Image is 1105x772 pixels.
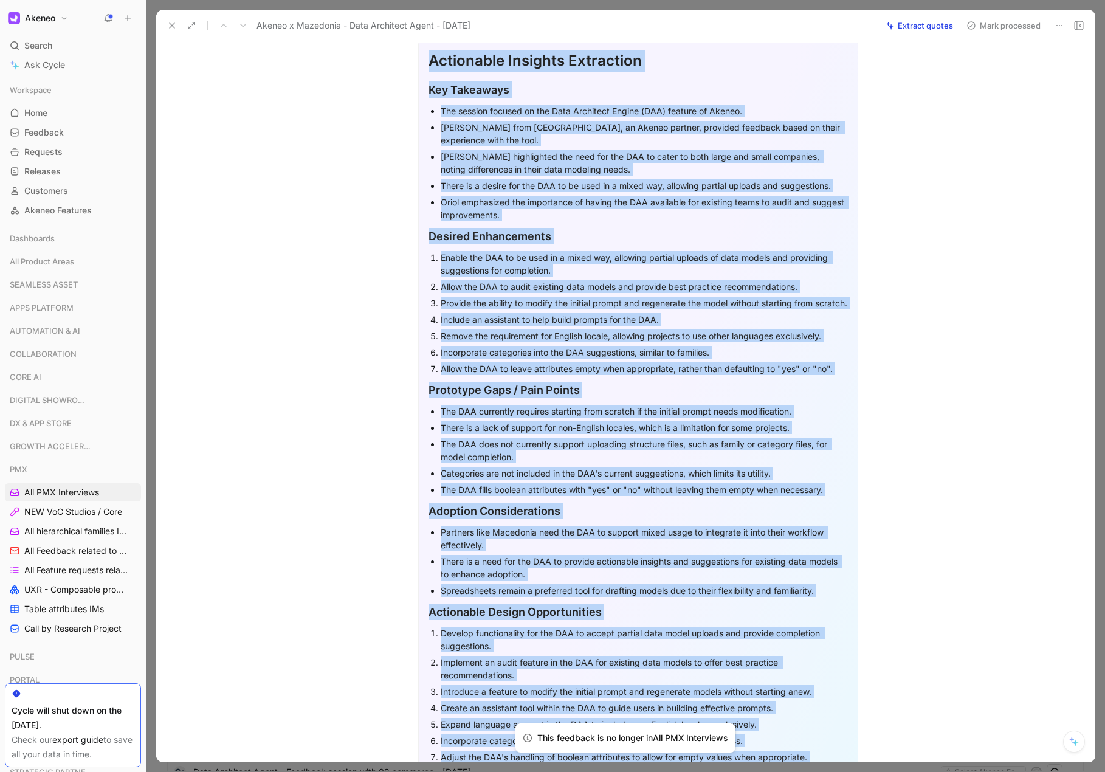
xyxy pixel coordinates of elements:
[441,701,848,714] div: Create an assistant tool within the DAA to guide users in building effective prompts.
[5,345,141,367] div: COLLABORATION
[441,362,848,375] div: Allow the DAA to leave attributes empty when appropriate, rather than defaulting to "yes" or "no".
[12,732,134,762] div: Check our to save all your data in time.
[5,437,141,455] div: GROWTH ACCELERATION
[441,405,848,418] div: The DAA currently requires starting from scratch if the initial prompt needs modification.
[10,440,94,452] span: GROWTH ACCELERATION
[5,182,141,200] a: Customers
[5,542,141,560] a: All Feedback related to PMX topics
[5,670,141,692] div: PORTAL
[441,751,848,763] div: Adjust the DAA's handling of boolean attributes to allow for empty values when appropriate.
[5,229,141,247] div: Dashboards
[429,81,848,98] div: Key Takeaways
[5,143,141,161] a: Requests
[961,17,1046,34] button: Mark processed
[441,105,848,117] div: The session focused on the Data Architect Engine (DAA) feature of Akeneo.
[5,322,141,343] div: AUTOMATION & AI
[10,325,80,337] span: AUTOMATION & AI
[24,107,47,119] span: Home
[10,417,72,429] span: DX & APP STORE
[5,162,141,181] a: Releases
[10,463,27,475] span: PMX
[441,627,848,652] div: Develop functionality for the DAA to accept partial data model uploads and provide completion sug...
[441,555,848,581] div: There is a need for the DAA to provide actionable insights and suggestions for existing data mode...
[881,17,959,34] button: Extract quotes
[441,718,848,731] div: Expand language support in the DAA to include non-English locales exclusively.
[5,414,141,432] div: DX & APP STORE
[5,460,141,478] div: PMX
[256,18,470,33] span: Akeneo x Mazedonia - Data Architect Agent - [DATE]
[5,322,141,340] div: AUTOMATION & AI
[441,346,848,359] div: Incorporate categories into the DAA suggestions, similar to families.
[441,467,848,480] div: Categories are not included in the DAA's current suggestions, which limits its utility.
[5,503,141,521] a: NEW VoC Studios / Core
[429,503,848,519] div: Adoption Considerations
[10,255,74,267] span: All Product Areas
[441,421,848,434] div: There is a lack of support for non-English locales, which is a limitation for some projects.
[5,670,141,689] div: PORTAL
[24,584,125,596] span: UXR - Composable products
[441,150,848,176] div: [PERSON_NAME] highlighted the need for the DAA to cater to both large and small companies, noting...
[5,345,141,363] div: COLLABORATION
[24,564,129,576] span: All Feature requests related to PMX topics
[10,650,35,663] span: PULSE
[10,371,41,383] span: CORE AI
[5,368,141,390] div: CORE AI
[441,313,848,326] div: Include an assistant to help build prompts for the DAA.
[5,437,141,459] div: GROWTH ACCELERATION
[429,382,848,398] div: Prototype Gaps / Pain Points
[10,302,74,314] span: APPS PLATFORM
[441,297,848,309] div: Provide the ability to modify the initial prompt and regenerate the model without starting from s...
[441,438,848,463] div: The DAA does not currently support uploading structure files, such as family or category files, f...
[441,656,848,681] div: Implement an audit feature in the DAA for existing data models to offer best practice recommendat...
[5,10,71,27] button: AkeneoAkeneo
[24,58,65,72] span: Ask Cycle
[10,232,55,244] span: Dashboards
[24,126,64,139] span: Feedback
[5,56,141,74] a: Ask Cycle
[24,486,99,498] span: All PMX Interviews
[5,104,141,122] a: Home
[5,252,141,271] div: All Product Areas
[24,165,61,177] span: Releases
[429,228,848,244] div: Desired Enhancements
[441,179,848,192] div: There is a desire for the DAA to be used in a mixed way, allowing partial uploads and suggestions.
[24,204,92,216] span: Akeneo Features
[24,603,104,615] span: Table attributes IMs
[25,13,55,24] h1: Akeneo
[10,84,52,96] span: Workspace
[24,185,68,197] span: Customers
[52,734,103,745] a: export guide
[441,734,848,747] div: Incorporate category suggestions into the DAA's model generation process.
[5,391,141,413] div: DIGITAL SHOWROOM
[5,460,141,638] div: PMXAll PMX InterviewsNEW VoC Studios / CoreAll hierarchical families InterviewsAll Feedback relat...
[5,600,141,618] a: Table attributes IMs
[24,622,122,635] span: Call by Research Project
[8,12,20,24] img: Akeneo
[5,229,141,251] div: Dashboards
[441,251,848,277] div: Enable the DAA to be used in a mixed way, allowing partial uploads of data models and providing s...
[5,391,141,409] div: DIGITAL SHOWROOM
[12,703,134,732] div: Cycle will shut down on the [DATE].
[5,36,141,55] div: Search
[5,619,141,638] a: Call by Research Project
[441,483,848,496] div: The DAA fills boolean attributes with "yes" or "no" without leaving them empty when necessary.
[5,275,141,297] div: SEAMLESS ASSET
[441,196,848,221] div: Oriol emphasized the importance of having the DAA available for existing teams to audit and sugge...
[5,581,141,599] a: UXR - Composable products
[10,348,77,360] span: COLLABORATION
[441,584,848,597] div: Spreadsheets remain a preferred tool for drafting models due to their flexibility and familiarity.
[5,252,141,274] div: All Product Areas
[5,368,141,386] div: CORE AI
[537,732,728,743] span: This feedback is no longer in All PMX Interviews
[5,483,141,501] a: All PMX Interviews
[429,604,848,620] div: Actionable Design Opportunities
[441,526,848,551] div: Partners like Macedonia need the DAA to support mixed usage to integrate it into their workflow e...
[441,685,848,698] div: Introduce a feature to modify the initial prompt and regenerate models without starting anew.
[5,414,141,436] div: DX & APP STORE
[5,275,141,294] div: SEAMLESS ASSET
[5,522,141,540] a: All hierarchical families Interviews
[5,201,141,219] a: Akeneo Features
[441,121,848,146] div: [PERSON_NAME] from [GEOGRAPHIC_DATA], an Akeneo partner, provided feedback based on their experie...
[441,280,848,293] div: Allow the DAA to audit existing data models and provide best practice recommendations.
[429,50,848,72] div: Actionable Insights Extraction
